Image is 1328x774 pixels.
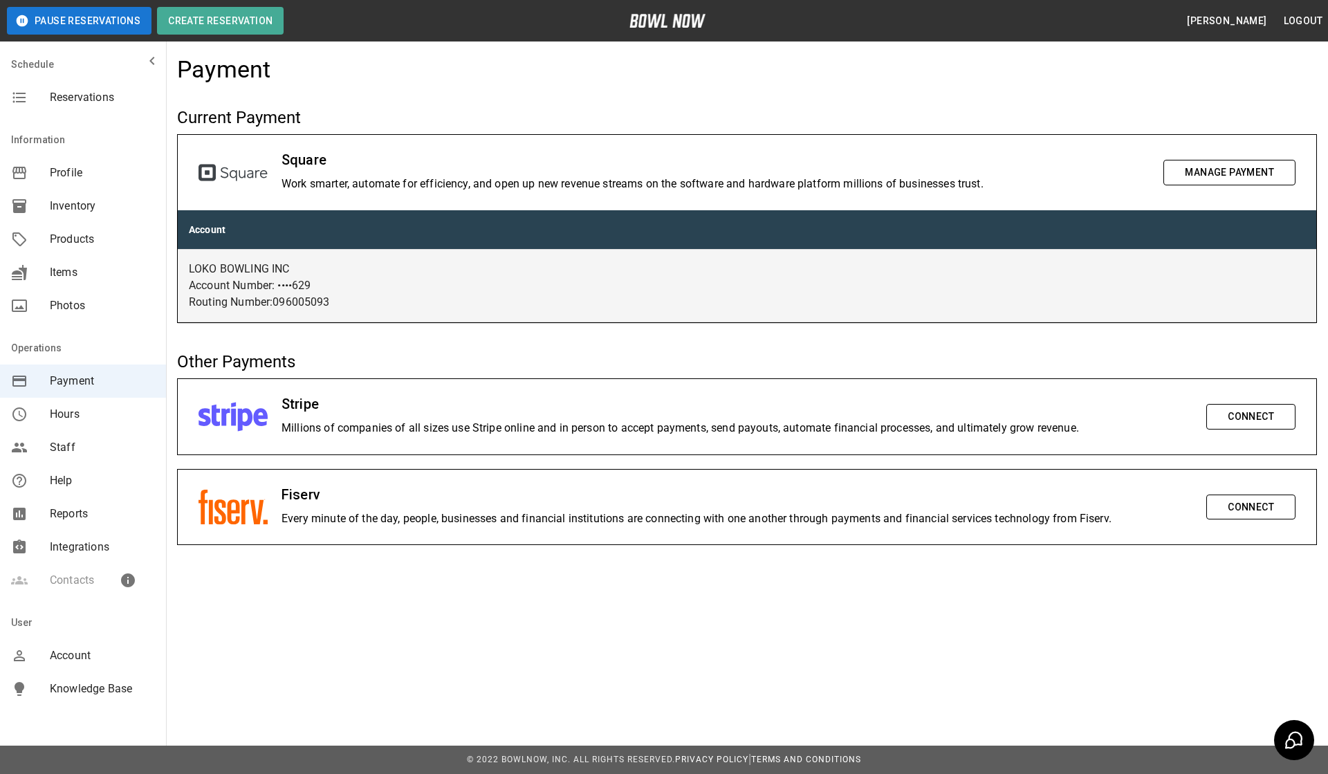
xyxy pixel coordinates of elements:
button: Pause Reservations [7,7,151,35]
span: Reports [50,506,155,522]
p: Millions of companies of all sizes use Stripe online and in person to accept payments, send payou... [282,420,1192,436]
span: Inventory [50,198,155,214]
p: Every minute of the day, people, businesses and financial institutions are connecting with one an... [282,510,1192,527]
h5: Current Payment [177,107,1317,129]
span: Products [50,231,155,248]
span: Items [50,264,155,281]
span: Payment [50,373,155,389]
p: LOKO BOWLING INC [189,261,1305,277]
a: Privacy Policy [675,755,748,764]
img: logo [629,14,705,28]
p: Routing Number: 096005093 [189,294,1305,311]
span: Account [50,647,155,664]
button: Connect [1206,404,1295,430]
th: Account [178,210,1316,250]
span: Knowledge Base [50,681,155,697]
span: Staff [50,439,155,456]
span: Integrations [50,539,155,555]
p: Work smarter, automate for efficiency, and open up new revenue streams on the software and hardwa... [282,176,1150,192]
span: Photos [50,297,155,314]
h6: Fiserv [282,483,1192,506]
h6: Square [282,149,1150,171]
span: Hours [50,406,155,423]
span: Reservations [50,89,155,106]
button: Create Reservation [157,7,284,35]
h5: Other Payments [177,351,1317,373]
button: Connect [1206,495,1295,520]
a: Terms and Conditions [751,755,861,764]
button: [PERSON_NAME] [1181,8,1272,34]
h4: Payment [177,55,271,84]
button: Logout [1278,8,1328,34]
button: Manage Payment [1163,160,1295,185]
span: Help [50,472,155,489]
p: Account Number: •••• 629 [189,277,1305,294]
span: © 2022 BowlNow, Inc. All Rights Reserved. [467,755,675,764]
img: square.svg [199,164,268,182]
span: Profile [50,165,155,181]
img: fiserv.svg [199,489,268,525]
table: customized table [178,210,1316,322]
h6: Stripe [282,393,1192,415]
img: stripe.svg [199,402,268,431]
